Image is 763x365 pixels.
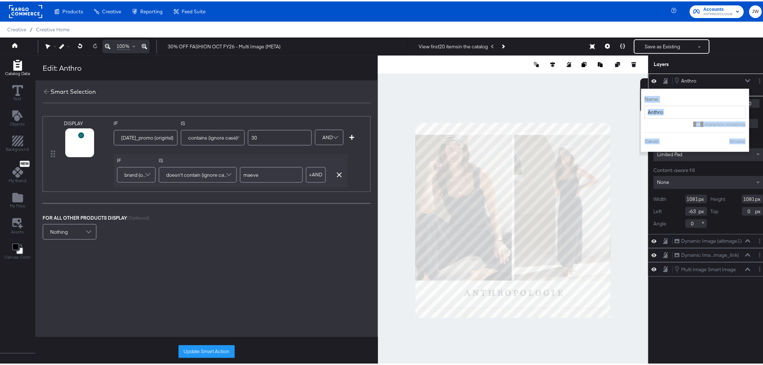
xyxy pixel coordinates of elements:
button: Copy image [582,60,589,67]
button: Add Files [5,189,30,210]
button: NewMy Brand [4,158,31,185]
span: 44 [693,120,704,126]
div: Dynamic Ima...image_link) [682,250,739,257]
button: Update Smart Action [178,344,235,357]
span: / [26,25,36,31]
span: AND [322,130,333,142]
button: Paste image [598,60,605,67]
button: Dynamic Ima...image_link) [674,250,740,258]
button: Assets [7,215,28,236]
span: My Files [10,202,25,207]
span: Creative [7,25,26,31]
label: Angle [654,219,667,226]
button: AccountsANTHROPOLOGIE [690,4,744,17]
input: Enter value [240,166,303,181]
span: Accounts [704,4,733,12]
span: Background [6,145,29,151]
span: Canvas Color [4,253,31,259]
span: Feed Suite [182,7,206,13]
button: Rename [729,137,746,143]
span: Limited Pad [657,150,683,156]
span: 100% [117,41,130,48]
span: Text [14,94,22,100]
label: IS [181,119,245,126]
div: Smart Selection [50,86,96,94]
div: DISPLAY [64,119,105,157]
button: Text [8,82,27,102]
button: JW [749,4,762,17]
button: Add Text [6,107,30,128]
div: Nothing [43,223,96,238]
div: View first 20 items in the catalog [419,42,488,49]
div: Edit: Anthro [43,61,81,72]
button: Dynamic Image (altimage1) [674,236,742,243]
span: Products [62,7,83,13]
label: IF [114,119,178,126]
label: Height [711,194,725,201]
span: doesn't contain (ignore case) [166,167,227,180]
div: Multi Image Smart Image [682,265,736,272]
button: Anthro [674,75,697,83]
div: Dynamic Image (altimage1) [682,236,742,243]
span: Catalog Data [5,69,30,75]
span: My Brand [9,176,26,182]
button: Cancel [645,137,659,143]
span: contains (ignore case) [188,130,238,142]
label: Width [654,194,667,201]
button: Multi Image Smart Image [674,264,737,272]
div: Anthro [682,76,697,83]
span: Reporting [140,7,163,13]
label: Top [711,207,719,214]
span: Objects [10,120,25,126]
label: Name: [645,94,746,101]
button: Add Rectangle [1,57,34,77]
input: Enter value [248,128,312,144]
svg: Copy image [582,61,587,66]
span: brand (original) [124,167,146,180]
span: ANTHROPOLOGIE [704,10,733,16]
div: Layers [654,60,728,66]
span: (Optional) [127,213,150,220]
a: Creative Home [36,25,70,31]
label: IF [117,156,156,163]
span: Assets [11,228,24,233]
span: JW [752,6,759,14]
div: FOR ALL OTHER PRODUCTS DISPLAY [43,213,223,220]
div: characters remaining [645,120,746,126]
label: Left [654,207,662,214]
label: IS [159,156,237,163]
button: Next Product [498,39,508,52]
button: Save as Existing [635,39,691,52]
span: [DATE]_promo (original) [121,130,173,142]
button: +AND [306,166,326,181]
span: Creative [102,7,121,13]
button: Add Rectangle [2,133,34,153]
span: New [20,160,30,165]
svg: Paste image [598,61,603,66]
span: None [657,177,670,184]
